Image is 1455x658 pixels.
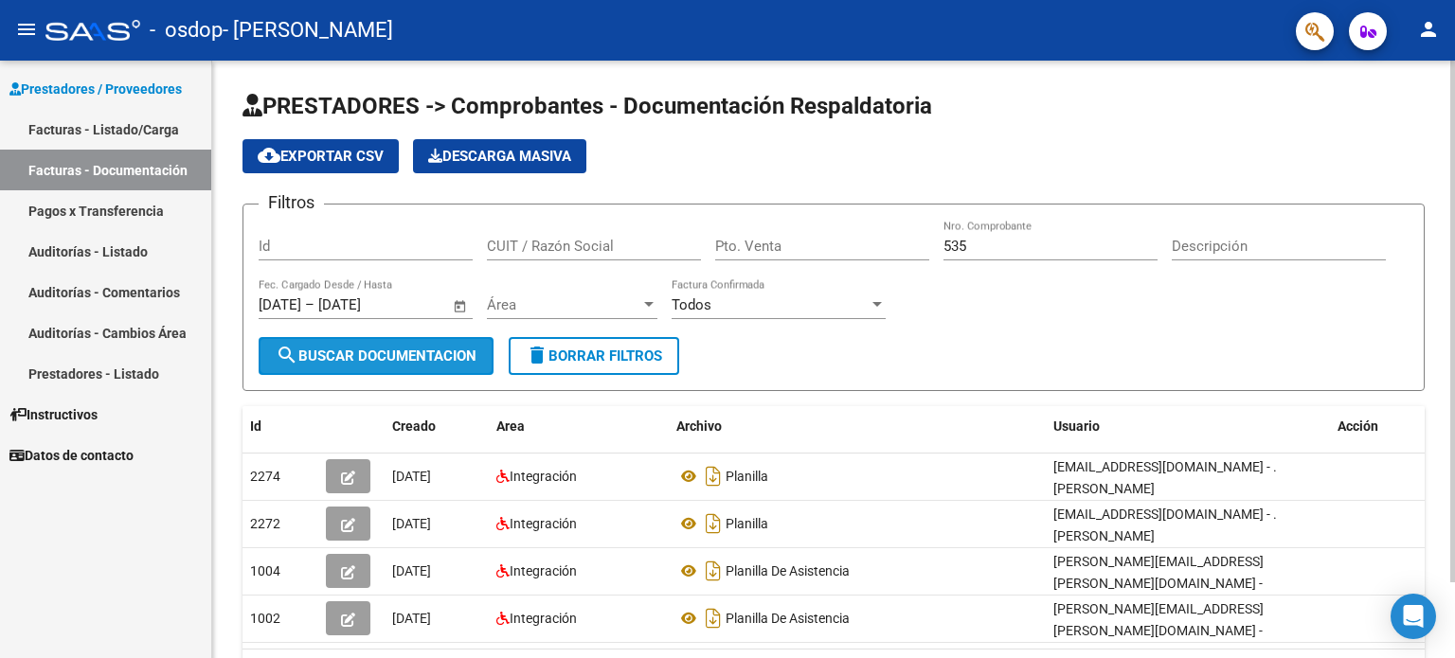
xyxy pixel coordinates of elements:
i: Descargar documento [701,556,726,586]
span: Todos [672,296,711,313]
span: Datos de contacto [9,445,134,466]
span: Planilla De Asistencia [726,611,850,626]
span: Integración [510,516,577,531]
span: Acción [1338,418,1378,434]
mat-icon: person [1417,18,1440,41]
span: – [305,296,314,313]
span: 2272 [250,516,280,531]
span: 2274 [250,469,280,484]
span: Instructivos [9,404,98,425]
app-download-masive: Descarga masiva de comprobantes (adjuntos) [413,139,586,173]
span: [EMAIL_ADDRESS][DOMAIN_NAME] - . [PERSON_NAME] [1053,459,1277,496]
span: Integración [510,563,577,578]
span: [PERSON_NAME][EMAIL_ADDRESS][PERSON_NAME][DOMAIN_NAME] - [PERSON_NAME] [1053,554,1264,613]
span: Borrar Filtros [526,347,662,365]
span: Archivo [676,418,722,434]
span: 1002 [250,611,280,626]
mat-icon: menu [15,18,38,41]
div: Open Intercom Messenger [1391,594,1436,639]
input: Start date [259,296,301,313]
datatable-header-cell: Id [242,406,318,447]
span: Exportar CSV [258,148,384,165]
datatable-header-cell: Area [489,406,669,447]
span: [DATE] [392,469,431,484]
span: Planilla [726,469,768,484]
span: - osdop [150,9,223,51]
datatable-header-cell: Usuario [1046,406,1330,447]
span: [EMAIL_ADDRESS][DOMAIN_NAME] - . [PERSON_NAME] [1053,507,1277,543]
span: Prestadores / Proveedores [9,79,182,99]
span: Descarga Masiva [428,148,571,165]
datatable-header-cell: Archivo [669,406,1046,447]
mat-icon: delete [526,344,548,366]
datatable-header-cell: Creado [385,406,489,447]
button: Descarga Masiva [413,139,586,173]
button: Open calendar [450,295,472,317]
button: Exportar CSV [242,139,399,173]
i: Descargar documento [701,461,726,491]
button: Borrar Filtros [509,337,679,375]
button: Buscar Documentacion [259,337,494,375]
span: Planilla [726,516,768,531]
mat-icon: cloud_download [258,144,280,167]
mat-icon: search [276,344,298,366]
span: PRESTADORES -> Comprobantes - Documentación Respaldatoria [242,93,932,119]
span: [DATE] [392,516,431,531]
span: Buscar Documentacion [276,347,476,365]
span: Integración [510,469,577,484]
input: End date [318,296,410,313]
span: [DATE] [392,563,431,578]
span: Integración [510,611,577,626]
i: Descargar documento [701,603,726,633]
span: [DATE] [392,611,431,626]
datatable-header-cell: Acción [1330,406,1425,447]
span: Area [496,418,525,434]
span: Id [250,418,261,434]
i: Descargar documento [701,508,726,539]
span: - [PERSON_NAME] [223,9,393,51]
span: Área [487,296,640,313]
span: Creado [392,418,436,434]
h3: Filtros [259,189,324,216]
span: 1004 [250,563,280,578]
span: Planilla De Asistencia [726,563,850,578]
span: Usuario [1053,418,1100,434]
